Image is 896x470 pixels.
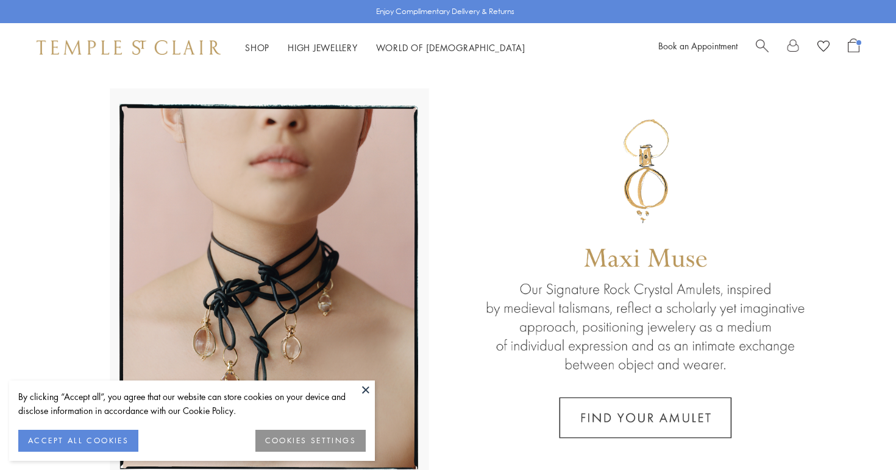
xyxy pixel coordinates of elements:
[658,40,738,52] a: Book an Appointment
[18,430,138,452] button: ACCEPT ALL COOKIES
[18,390,366,418] div: By clicking “Accept all”, you agree that our website can store cookies on your device and disclos...
[756,38,769,57] a: Search
[288,41,358,54] a: High JewelleryHigh Jewellery
[817,38,830,57] a: View Wishlist
[245,41,269,54] a: ShopShop
[376,41,525,54] a: World of [DEMOGRAPHIC_DATA]World of [DEMOGRAPHIC_DATA]
[255,430,366,452] button: COOKIES SETTINGS
[848,38,859,57] a: Open Shopping Bag
[245,40,525,55] nav: Main navigation
[376,5,514,18] p: Enjoy Complimentary Delivery & Returns
[37,40,221,55] img: Temple St. Clair
[835,413,884,458] iframe: Gorgias live chat messenger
